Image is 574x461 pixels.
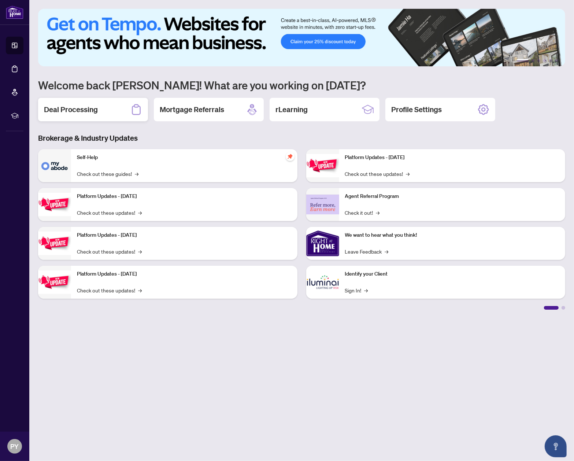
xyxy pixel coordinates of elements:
a: Check out these updates!→ [345,170,410,178]
span: pushpin [286,152,295,161]
h3: Brokerage & Industry Updates [38,133,565,143]
img: We want to hear what you think! [306,227,339,260]
button: 4 [543,59,546,62]
a: Check out these updates!→ [77,286,142,294]
button: 6 [555,59,558,62]
a: Check out these updates!→ [77,247,142,255]
span: → [364,286,368,294]
span: → [385,247,389,255]
img: Self-Help [38,149,71,182]
span: → [376,209,380,217]
button: 2 [532,59,534,62]
img: Platform Updates - July 21, 2025 [38,232,71,255]
h2: Profile Settings [391,104,442,115]
span: → [138,286,142,294]
p: Platform Updates - [DATE] [345,154,560,162]
img: Platform Updates - September 16, 2025 [38,193,71,216]
img: Platform Updates - June 23, 2025 [306,154,339,177]
span: → [138,247,142,255]
img: Slide 0 [38,9,565,66]
p: Agent Referral Program [345,192,560,200]
h1: Welcome back [PERSON_NAME]! What are you working on [DATE]? [38,78,565,92]
img: Identify your Client [306,266,339,299]
p: We want to hear what you think! [345,231,560,239]
p: Identify your Client [345,270,560,278]
p: Self-Help [77,154,292,162]
p: Platform Updates - [DATE] [77,231,292,239]
span: PY [11,441,19,451]
img: Agent Referral Program [306,195,339,215]
button: 3 [537,59,540,62]
a: Sign In!→ [345,286,368,294]
p: Platform Updates - [DATE] [77,270,292,278]
h2: Mortgage Referrals [160,104,224,115]
button: 1 [517,59,529,62]
a: Check it out!→ [345,209,380,217]
span: → [135,170,138,178]
img: logo [6,5,23,19]
h2: Deal Processing [44,104,98,115]
button: 5 [549,59,552,62]
p: Platform Updates - [DATE] [77,192,292,200]
h2: rLearning [275,104,308,115]
a: Check out these guides!→ [77,170,138,178]
span: → [138,209,142,217]
a: Leave Feedback→ [345,247,389,255]
span: → [406,170,410,178]
img: Platform Updates - July 8, 2025 [38,270,71,294]
button: Open asap [545,435,567,457]
a: Check out these updates!→ [77,209,142,217]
